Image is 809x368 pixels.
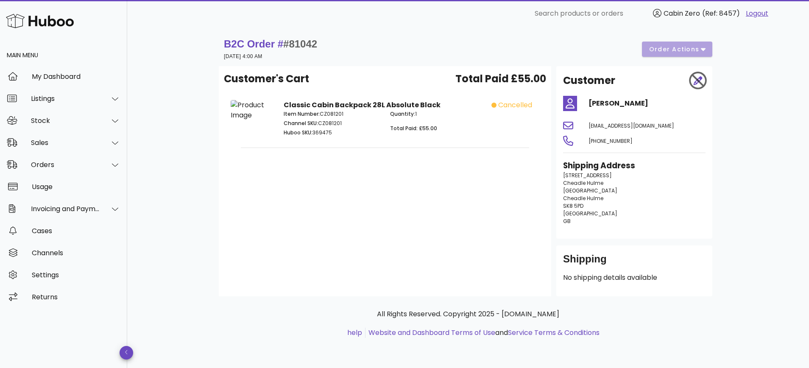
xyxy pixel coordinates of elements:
[589,98,706,109] h4: [PERSON_NAME]
[702,8,740,18] span: (Ref: 8457)
[390,110,415,117] span: Quantity:
[226,309,711,319] p: All Rights Reserved. Copyright 2025 - [DOMAIN_NAME]
[746,8,768,19] a: Logout
[31,117,100,125] div: Stock
[455,71,546,86] span: Total Paid £55.00
[563,210,617,217] span: [GEOGRAPHIC_DATA]
[283,38,317,50] span: #81042
[32,249,120,257] div: Channels
[664,8,700,18] span: Cabin Zero
[563,73,615,88] h2: Customer
[31,95,100,103] div: Listings
[498,100,532,110] span: cancelled
[563,273,706,283] p: No shipping details available
[31,139,100,147] div: Sales
[284,120,380,127] p: CZ081201
[390,125,437,132] span: Total Paid: £55.00
[284,110,320,117] span: Item Number:
[589,122,674,129] span: [EMAIL_ADDRESS][DOMAIN_NAME]
[563,252,706,273] div: Shipping
[508,328,600,337] a: Service Terms & Conditions
[589,137,633,145] span: [PHONE_NUMBER]
[563,187,617,194] span: [GEOGRAPHIC_DATA]
[347,328,362,337] a: help
[32,227,120,235] div: Cases
[563,179,603,187] span: Cheadle Hulme
[284,110,380,118] p: CZ081201
[563,202,583,209] span: SK8 5PD
[563,217,571,225] span: GB
[563,195,603,202] span: Cheadle Hulme
[6,12,74,30] img: Huboo Logo
[32,183,120,191] div: Usage
[284,129,380,137] p: 369475
[224,38,317,50] strong: B2C Order #
[32,293,120,301] div: Returns
[231,100,273,120] img: Product Image
[31,205,100,213] div: Invoicing and Payments
[284,129,312,136] span: Huboo SKU:
[32,271,120,279] div: Settings
[368,328,495,337] a: Website and Dashboard Terms of Use
[224,71,309,86] span: Customer's Cart
[32,72,120,81] div: My Dashboard
[224,53,262,59] small: [DATE] 4:00 AM
[390,110,486,118] p: 1
[284,100,441,110] strong: Classic Cabin Backpack 28L Absolute Black
[563,160,706,172] h3: Shipping Address
[365,328,600,338] li: and
[284,120,318,127] span: Channel SKU:
[563,172,612,179] span: [STREET_ADDRESS]
[31,161,100,169] div: Orders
